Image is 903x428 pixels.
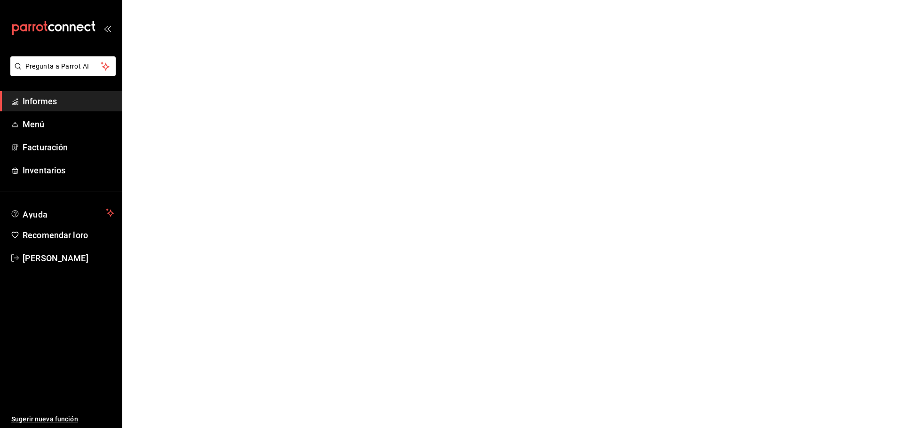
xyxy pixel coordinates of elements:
[23,165,65,175] font: Inventarios
[23,210,48,219] font: Ayuda
[23,142,68,152] font: Facturación
[103,24,111,32] button: abrir_cajón_menú
[7,68,116,78] a: Pregunta a Parrot AI
[11,415,78,423] font: Sugerir nueva función
[23,119,45,129] font: Menú
[25,62,89,70] font: Pregunta a Parrot AI
[23,253,88,263] font: [PERSON_NAME]
[23,230,88,240] font: Recomendar loro
[10,56,116,76] button: Pregunta a Parrot AI
[23,96,57,106] font: Informes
